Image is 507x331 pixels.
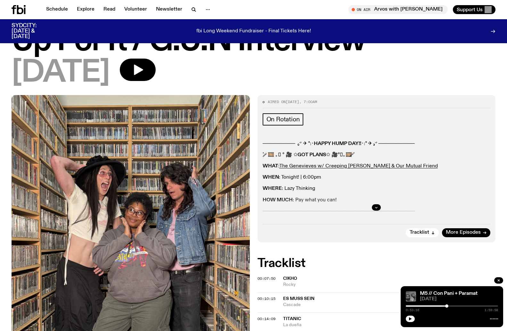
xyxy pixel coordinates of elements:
a: Explore [73,5,98,14]
h3: SYDCITY: [DATE] & [DATE] [12,23,53,39]
span: Tracklist [410,230,429,235]
span: Support Us [457,7,483,12]
a: M5 // Con Pani + Paramat [420,291,478,296]
a: Newsletter [152,5,186,14]
span: La dueña [283,322,496,328]
h1: Up For It / G.U.N Interview [12,27,495,56]
span: Cascade [283,302,440,308]
a: On Rotation [263,113,304,125]
span: [DATE] [286,99,299,104]
button: 00:14:09 [258,317,275,321]
strong: GOT PLANS [298,152,326,157]
span: cikho [283,276,297,281]
span: Titanic [283,317,301,321]
span: 00:10:15 [258,296,275,301]
p: : Tonight! | 6:00pm [263,174,491,181]
span: More Episodes [446,230,481,235]
span: Es Muss Sein [283,296,315,301]
button: On AirArvos with [PERSON_NAME] [348,5,448,14]
button: 00:10:15 [258,297,275,301]
a: Schedule [42,5,72,14]
span: , 7:00am [299,99,317,104]
p: fbi Long Weekend Fundraiser - Final Tickets Here! [196,28,311,34]
span: 0:53:16 [406,309,419,312]
button: Support Us [453,5,495,14]
strong: WHERE [263,186,282,191]
span: 00:07:50 [258,276,275,281]
span: 00:14:09 [258,316,275,321]
span: Rocky [283,282,496,288]
p: : [263,163,491,169]
span: [DATE] [12,59,110,87]
span: [DATE] [420,297,498,302]
span: Aired on [268,99,286,104]
p: ───────── .ೃ࿔ ✈︎ *:･ ･:* ✈︎ .ೃ࿔ ────────── [263,141,491,147]
h2: Tracklist [258,258,496,269]
p: ˚ ༘ 🎞️ ｡𖦹 ° 🎥 ✩ ✩ 🎥°𖦹｡🎞️ ༘˚ [263,152,491,158]
strong: WHEN [263,175,279,180]
a: The Genevieves w/ Creeping [PERSON_NAME] & Our Mutual Friend [279,164,438,169]
span: 1:59:58 [485,309,498,312]
button: Tracklist [406,228,439,237]
span: On Rotation [266,116,300,123]
a: More Episodes [442,228,490,237]
a: Read [100,5,119,14]
p: : Lazy Thinking [263,186,491,192]
strong: HAPPY HUMP DAY!! [314,141,361,146]
a: Volunteer [120,5,151,14]
strong: WHAT [263,164,278,169]
button: 00:07:50 [258,277,275,280]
